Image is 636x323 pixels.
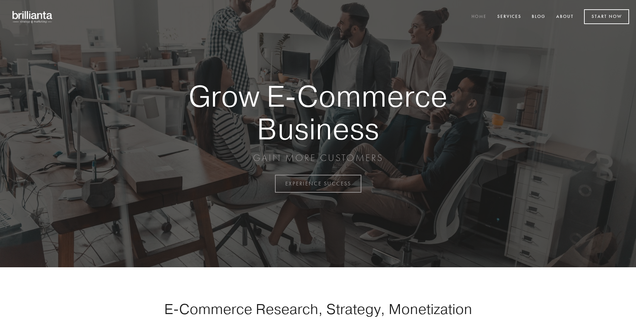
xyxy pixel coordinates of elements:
strong: Grow E-Commerce Business [165,80,471,145]
a: Start Now [584,9,629,24]
a: Services [493,11,526,23]
a: Blog [527,11,550,23]
img: brillianta - research, strategy, marketing [7,7,59,27]
a: Home [467,11,491,23]
p: GAIN MORE CUSTOMERS [165,152,471,164]
a: About [552,11,578,23]
h1: E-Commerce Research, Strategy, Monetization [142,300,494,317]
a: EXPERIENCE SUCCESS [275,175,361,193]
